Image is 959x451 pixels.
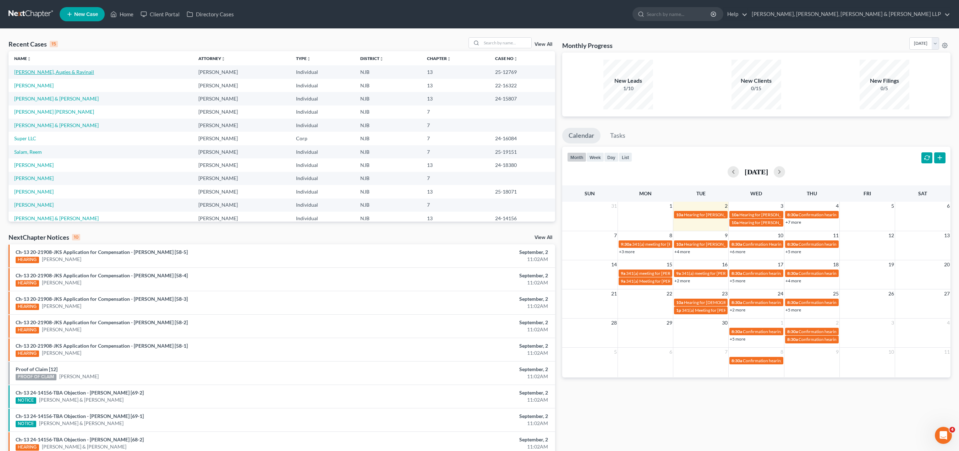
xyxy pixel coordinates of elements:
td: Corp [290,132,355,145]
td: NJB [355,172,421,185]
td: [PERSON_NAME] [193,199,290,212]
td: [PERSON_NAME] [193,92,290,105]
td: NJB [355,145,421,158]
span: 11 [943,348,950,356]
span: Confirmation hearing for [PERSON_NAME] [743,271,823,276]
div: New Filings [860,77,909,85]
span: 30 [721,319,728,327]
div: 11:02AM [375,303,548,310]
td: 25-18071 [489,185,555,198]
span: Sat [918,190,927,196]
div: New Clients [731,77,781,85]
div: 10 [72,234,80,240]
span: Confirmation hearing for [PERSON_NAME] & [PERSON_NAME] [799,271,917,276]
div: September, 2 [375,389,548,396]
div: September, 2 [375,272,548,279]
span: Hearing for [PERSON_NAME] [684,212,739,217]
div: 11:02AM [375,279,548,286]
div: NOTICE [16,421,36,427]
button: month [567,152,586,162]
span: 31 [610,202,618,210]
td: Individual [290,172,355,185]
a: +5 more [785,307,801,313]
i: unfold_more [379,57,384,61]
td: NJB [355,212,421,225]
div: 1/10 [603,85,653,92]
a: View All [535,235,552,240]
a: Chapterunfold_more [427,56,451,61]
a: Ch-13 24-14156-TBA Objection - [PERSON_NAME] [68-2] [16,436,144,442]
td: 13 [421,79,489,92]
a: [PERSON_NAME] [42,349,81,357]
td: NJB [355,79,421,92]
div: New Leads [603,77,653,85]
td: 24-14156 [489,212,555,225]
span: 8:30a [731,358,742,363]
div: HEARING [16,257,39,263]
span: 11 [832,231,839,240]
td: [PERSON_NAME] [193,145,290,158]
span: 29 [666,319,673,327]
div: 11:02AM [375,443,548,450]
td: 7 [421,172,489,185]
td: 7 [421,105,489,119]
a: [PERSON_NAME] [59,373,99,380]
span: 28 [610,319,618,327]
td: [PERSON_NAME] [193,158,290,172]
a: Super LLC [14,135,36,141]
span: 5 [613,348,618,356]
td: [PERSON_NAME] [193,79,290,92]
span: 10a [676,300,683,305]
td: 13 [421,158,489,172]
span: 19 [888,260,895,269]
span: Confirmation hearing for [PERSON_NAME] [799,329,879,334]
span: 2 [835,319,839,327]
a: Ch-13 20-21908-JKS Application for Compensation - [PERSON_NAME] [58-4] [16,272,188,278]
a: Proof of Claim [12] [16,366,57,372]
input: Search by name... [482,38,531,48]
a: +5 more [730,278,745,283]
span: 8:30a [731,300,742,305]
span: 4 [835,202,839,210]
iframe: Intercom live chat [935,427,952,444]
td: [PERSON_NAME] [193,172,290,185]
div: September, 2 [375,295,548,303]
a: +2 more [730,307,745,313]
i: unfold_more [27,57,31,61]
h2: [DATE] [745,168,768,175]
span: 12 [888,231,895,240]
span: Hearing for [PERSON_NAME] & [PERSON_NAME] [739,220,832,225]
td: 7 [421,119,489,132]
i: unfold_more [447,57,451,61]
a: +5 more [785,249,801,254]
div: 11:02AM [375,373,548,380]
span: 1 [780,319,784,327]
span: 1 [669,202,673,210]
span: 8:30a [731,271,742,276]
a: Directory Cases [183,8,237,21]
span: 8:30a [787,329,798,334]
span: New Case [74,12,98,17]
td: NJB [355,132,421,145]
a: [PERSON_NAME], Augies & Ravinail [14,69,94,75]
a: Tasks [604,128,632,143]
div: NOTICE [16,397,36,404]
a: [PERSON_NAME] [14,162,54,168]
span: Fri [864,190,871,196]
div: September, 2 [375,366,548,373]
a: [PERSON_NAME] [14,189,54,195]
a: [PERSON_NAME] & [PERSON_NAME] [42,443,126,450]
td: 24-15807 [489,92,555,105]
a: Ch-13 20-21908-JKS Application for Compensation - [PERSON_NAME] [58-3] [16,296,188,302]
td: [PERSON_NAME] [193,132,290,145]
div: 11:02AM [375,326,548,333]
a: [PERSON_NAME] [14,175,54,181]
td: Individual [290,185,355,198]
span: 7 [613,231,618,240]
span: 10a [731,212,739,217]
span: Confirmation hearing for [PERSON_NAME] [799,337,879,342]
td: NJB [355,119,421,132]
div: September, 2 [375,413,548,420]
td: 13 [421,65,489,78]
span: 8:30a [787,271,798,276]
